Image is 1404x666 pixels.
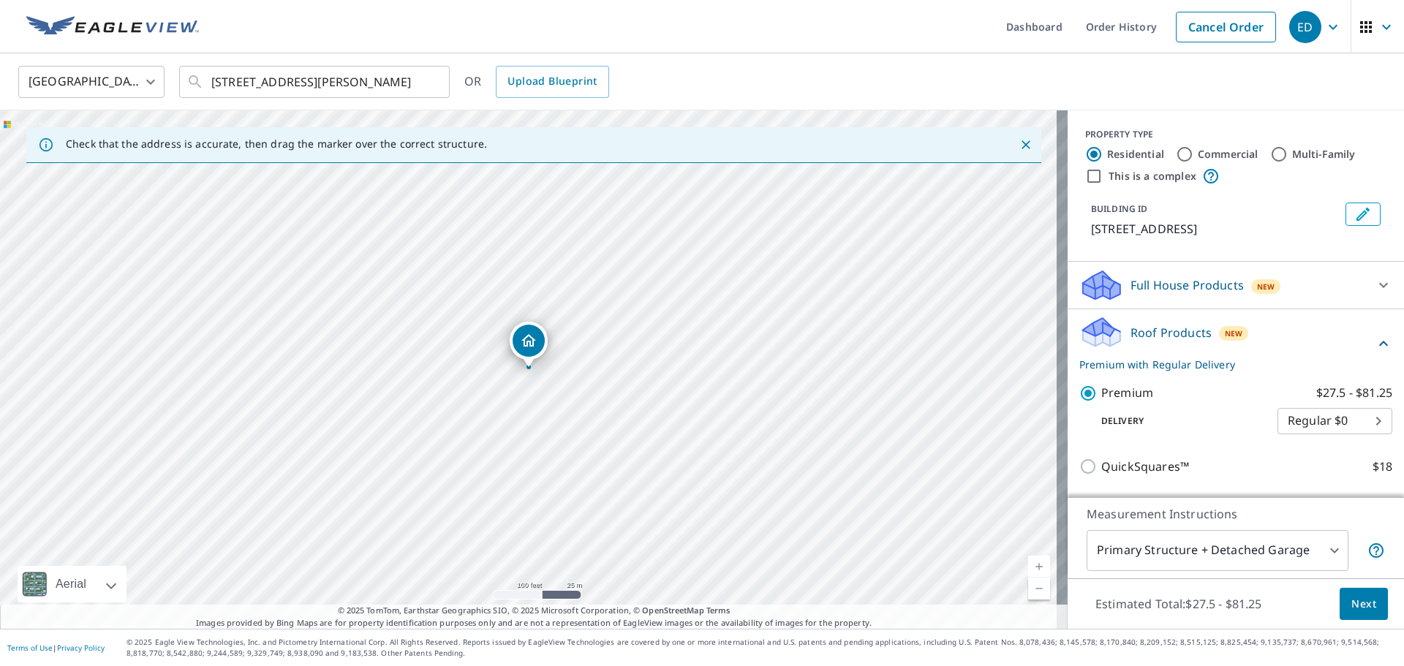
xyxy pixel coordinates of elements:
div: PROPERTY TYPE [1085,128,1386,141]
div: Regular $0 [1277,401,1392,442]
p: Full House Products [1131,276,1244,294]
label: Multi-Family [1292,147,1356,162]
p: BUILDING ID [1091,203,1147,215]
a: Terms of Use [7,643,53,653]
span: Your report will include the primary structure and a detached garage if one exists. [1367,542,1385,559]
div: Roof ProductsNewPremium with Regular Delivery [1079,315,1392,372]
div: OR [464,66,609,98]
span: © 2025 TomTom, Earthstar Geographics SIO, © 2025 Microsoft Corporation, © [338,605,731,617]
a: Upload Blueprint [496,66,608,98]
p: © 2025 Eagle View Technologies, Inc. and Pictometry International Corp. All Rights Reserved. Repo... [127,637,1397,659]
p: Estimated Total: $27.5 - $81.25 [1084,588,1274,620]
p: [STREET_ADDRESS] [1091,220,1340,238]
p: Premium [1101,384,1153,402]
button: Next [1340,588,1388,621]
span: New [1257,281,1275,292]
input: Search by address or latitude-longitude [211,61,420,102]
span: Next [1351,595,1376,613]
a: Current Level 18, Zoom In [1028,556,1050,578]
label: This is a complex [1109,169,1196,183]
p: Delivery [1079,415,1277,428]
div: Aerial [51,566,91,602]
div: Full House ProductsNew [1079,268,1392,303]
p: Roof Products [1131,324,1212,341]
p: Check that the address is accurate, then drag the marker over the correct structure. [66,137,487,151]
p: QuickSquares™ [1101,458,1189,476]
button: Close [1016,135,1035,154]
p: Premium with Regular Delivery [1079,357,1375,372]
div: Aerial [18,566,127,602]
div: Dropped pin, building 1, Residential property, 8479 Dassel Dr Fountain, CO 80817 [510,322,548,367]
a: Privacy Policy [57,643,105,653]
span: New [1225,328,1243,339]
span: Upload Blueprint [507,72,597,91]
label: Residential [1107,147,1164,162]
img: EV Logo [26,16,199,38]
p: $27.5 - $81.25 [1316,384,1392,402]
div: Primary Structure + Detached Garage [1087,530,1348,571]
a: Current Level 18, Zoom Out [1028,578,1050,599]
label: Commercial [1198,147,1258,162]
a: OpenStreetMap [642,605,703,616]
button: Edit building 1 [1345,203,1381,226]
a: Cancel Order [1176,12,1276,42]
a: Terms [706,605,731,616]
p: Measurement Instructions [1087,505,1385,523]
div: [GEOGRAPHIC_DATA] [18,61,165,102]
p: $18 [1373,458,1392,476]
div: ED [1289,11,1321,43]
p: | [7,643,105,652]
